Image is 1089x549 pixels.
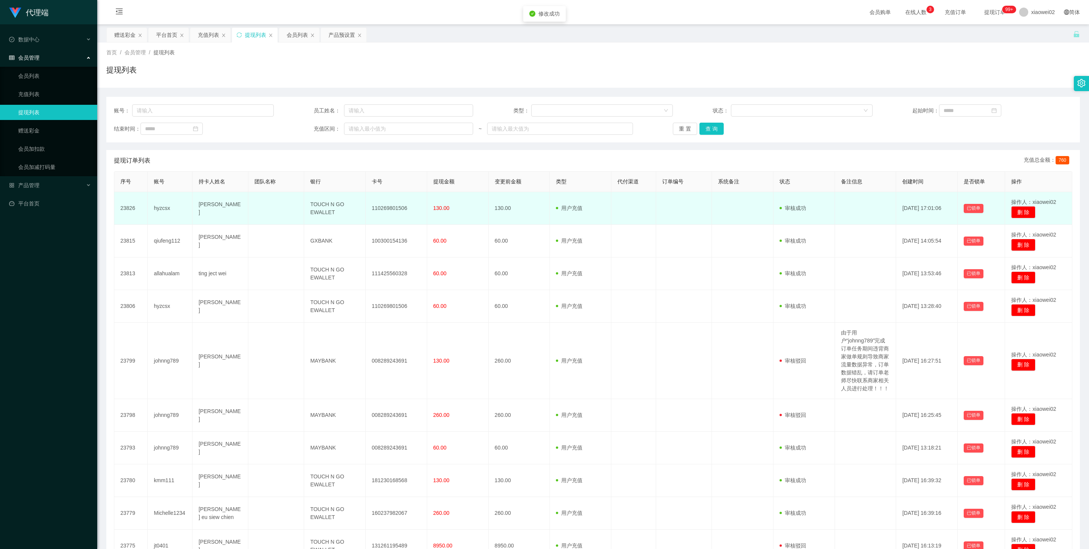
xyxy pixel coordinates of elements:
span: 状态： [713,107,731,115]
button: 已锁单 [964,509,983,518]
td: [PERSON_NAME] [193,432,248,464]
td: [DATE] 16:39:16 [896,497,958,530]
span: 序号 [120,178,131,185]
span: 审核驳回 [780,358,806,364]
span: 用户充值 [556,303,582,309]
td: ting ject wei [193,257,248,290]
i: 图标: menu-fold [106,0,132,25]
td: 23815 [114,225,148,257]
td: 008289243691 [366,399,427,432]
a: 提现列表 [18,105,91,120]
i: 图标: down [664,108,668,114]
td: MAYBANK [304,432,366,464]
i: 图标: check-circle-o [9,37,14,42]
button: 已锁单 [964,302,983,311]
td: 260.00 [489,323,550,399]
button: 已锁单 [964,411,983,420]
a: 会员列表 [18,68,91,84]
span: 备注信息 [841,178,862,185]
td: [DATE] 13:28:40 [896,290,958,323]
span: 操作人：xiaowei02 [1011,232,1056,238]
span: 用户充值 [556,412,582,418]
input: 请输入 [132,104,274,117]
span: 审核成功 [780,477,806,483]
td: GXBANK [304,225,366,257]
span: 在线人数 [901,9,930,15]
span: 产品管理 [9,182,39,188]
button: 删 除 [1011,239,1035,251]
td: 23779 [114,497,148,530]
button: 删 除 [1011,511,1035,523]
span: 操作人：xiaowei02 [1011,352,1056,358]
div: 充值列表 [198,28,219,42]
td: [DATE] 13:53:46 [896,257,958,290]
i: 图标: down [863,108,868,114]
span: 提现订单 [980,9,1009,15]
h1: 代理端 [26,0,49,25]
td: 111425560328 [366,257,427,290]
button: 已锁单 [964,443,983,453]
i: 图标: calendar [193,126,198,131]
span: 变更前金额 [495,178,521,185]
button: 删 除 [1011,446,1035,458]
span: 提现订单列表 [114,156,150,165]
i: 图标: calendar [991,108,997,113]
button: 查 询 [699,123,724,135]
input: 请输入最小值为 [344,123,473,135]
input: 请输入 [344,104,473,117]
input: 请输入最大值为 [487,123,633,135]
i: 图标: global [1064,9,1069,15]
span: 260.00 [433,412,450,418]
td: [DATE] 16:39:32 [896,464,958,497]
span: 提现金额 [433,178,455,185]
td: 23813 [114,257,148,290]
p: 3 [929,6,931,13]
td: [DATE] 16:27:51 [896,323,958,399]
a: 代理端 [9,9,49,15]
td: 60.00 [489,257,550,290]
span: 130.00 [433,205,450,211]
td: hyzcsx [148,290,193,323]
span: 60.00 [433,445,447,451]
td: 60.00 [489,290,550,323]
a: 图标: dashboard平台首页 [9,196,91,211]
td: TOUCH N GO EWALLET [304,257,366,290]
td: TOUCH N GO EWALLET [304,497,366,530]
i: 图标: close [310,33,315,38]
button: 删 除 [1011,413,1035,425]
td: 181230168568 [366,464,427,497]
span: 数据中心 [9,36,39,43]
span: 用户充值 [556,358,582,364]
span: 首页 [106,49,117,55]
td: [DATE] 13:18:21 [896,432,958,464]
td: 160237982067 [366,497,427,530]
span: 审核成功 [780,445,806,451]
button: 重 置 [673,123,697,135]
span: 提现列表 [153,49,175,55]
sup: 3 [926,6,934,13]
span: 操作人：xiaowei02 [1011,504,1056,510]
span: ~ [473,125,487,133]
td: 100300154136 [366,225,427,257]
td: 60.00 [489,225,550,257]
td: 130.00 [489,464,550,497]
i: 图标: appstore-o [9,183,14,188]
div: 平台首页 [156,28,177,42]
span: 操作人：xiaowei02 [1011,406,1056,412]
span: 用户充值 [556,238,582,244]
span: 操作人：xiaowei02 [1011,199,1056,205]
td: 由于用户“johnng789”完成订单任务期间违背商家做单规则导致商家流量数据异常，订单数据错乱，请订单老师尽快联系商家相关人员进行处理！！！ [835,323,896,399]
button: 已锁单 [964,204,983,213]
span: 员工姓名： [314,107,344,115]
a: 会员加扣款 [18,141,91,156]
button: 删 除 [1011,359,1035,371]
span: 760 [1056,156,1069,164]
td: johnng789 [148,323,193,399]
td: 008289243691 [366,323,427,399]
span: 用户充值 [556,543,582,549]
span: 用户充值 [556,205,582,211]
button: 已锁单 [964,356,983,365]
td: MAYBANK [304,323,366,399]
td: [PERSON_NAME] [193,225,248,257]
span: 充值订单 [941,9,970,15]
